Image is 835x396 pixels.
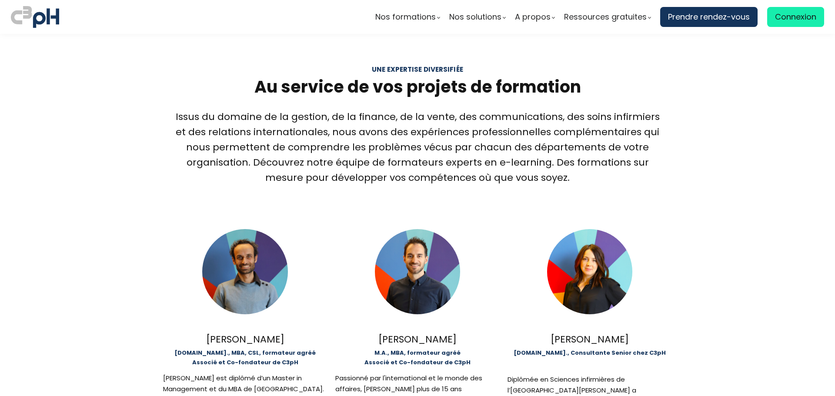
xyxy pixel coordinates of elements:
[767,7,824,27] a: Connexion
[174,64,661,74] div: Une expertise diversifiée
[364,349,471,366] b: M.A., MBA, formateur agréé Associé et Co-fondateur de C3pH
[564,10,647,23] span: Ressources gratuites
[660,7,758,27] a: Prendre rendez-vous
[11,4,59,30] img: logo C3PH
[335,332,499,347] div: [PERSON_NAME]
[174,349,316,366] b: [DOMAIN_NAME]., MBA, CSL, formateur agréé Associé et Co-fondateur de C3pH
[514,349,666,357] b: [DOMAIN_NAME]., Consultante Senior chez C3pH
[163,332,327,347] div: [PERSON_NAME]
[515,10,551,23] span: A propos
[449,10,501,23] span: Nos solutions
[775,10,816,23] span: Connexion
[668,10,750,23] span: Prendre rendez-vous
[174,109,661,186] div: Issus du domaine de la gestion, de la finance, de la vente, des communications, des soins infirmi...
[508,332,671,347] div: [PERSON_NAME]
[174,76,661,98] h2: Au service de vos projets de formation
[375,10,436,23] span: Nos formations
